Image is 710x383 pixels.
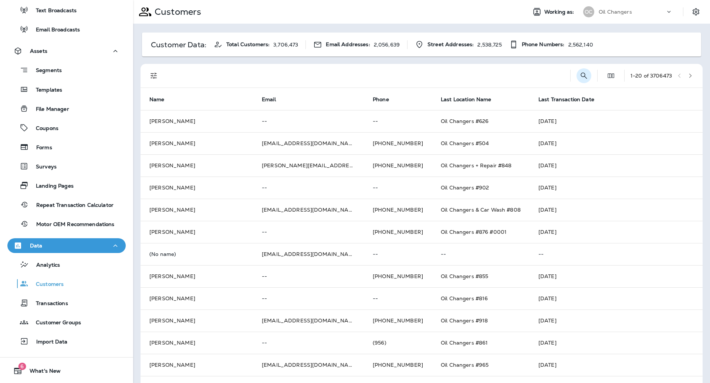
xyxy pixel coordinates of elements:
[141,354,253,376] td: [PERSON_NAME]
[28,67,62,75] p: Segments
[18,363,26,370] span: 6
[28,164,57,171] p: Surveys
[374,42,400,48] p: 2,056,639
[253,243,364,265] td: [EMAIL_ADDRESS][DOMAIN_NAME]
[530,110,703,132] td: [DATE]
[253,154,364,177] td: [PERSON_NAME][EMAIL_ADDRESS][PERSON_NAME][DOMAIN_NAME]
[522,41,565,48] span: Phone Numbers:
[253,132,364,154] td: [EMAIL_ADDRESS][DOMAIN_NAME]
[373,96,399,103] span: Phone
[583,6,594,17] div: OC
[364,154,432,177] td: [PHONE_NUMBER]
[538,96,594,103] span: Last Transaction Date
[530,354,703,376] td: [DATE]
[262,96,276,103] span: Email
[262,295,355,301] p: --
[28,300,68,307] p: Transactions
[253,354,364,376] td: [EMAIL_ADDRESS][DOMAIN_NAME]
[7,82,126,97] button: Templates
[28,87,62,94] p: Templates
[441,362,488,368] span: Oil Changers #965
[364,354,432,376] td: [PHONE_NUMBER]
[630,73,672,79] div: 1 - 20 of 3706473
[530,310,703,332] td: [DATE]
[28,27,80,34] p: Email Broadcasts
[326,41,370,48] span: Email Addresses:
[141,110,253,132] td: [PERSON_NAME]
[530,199,703,221] td: [DATE]
[29,339,68,346] p: Import Data
[364,332,432,354] td: (956)
[28,319,81,326] p: Customer Groups
[441,339,488,346] span: Oil Changers #861
[441,273,488,280] span: Oil Changers #855
[373,295,423,301] p: --
[530,221,703,243] td: [DATE]
[149,251,244,257] p: (No name)
[7,257,126,272] button: Analytics
[364,199,432,221] td: [PHONE_NUMBER]
[441,251,521,257] p: --
[7,314,126,330] button: Customer Groups
[577,68,591,83] button: Search Customers
[477,42,501,48] p: 2,538,725
[7,295,126,311] button: Transactions
[568,42,593,48] p: 2,562,140
[7,62,126,78] button: Segments
[262,96,285,103] span: Email
[441,96,491,103] span: Last Location Name
[273,42,298,48] p: 3,706,473
[7,216,126,232] button: Motor OEM Recommendations
[441,229,507,235] span: Oil Changers #876 #0001
[29,144,52,151] p: Forms
[7,44,126,58] button: Assets
[141,265,253,287] td: [PERSON_NAME]
[530,177,703,199] td: [DATE]
[7,197,126,212] button: Repeat Transaction Calculator
[364,265,432,287] td: [PHONE_NUMBER]
[441,118,488,124] span: Oil Changers #626
[373,96,389,103] span: Phone
[441,206,521,213] span: Oil Changers & Car Wash #808
[364,221,432,243] td: [PHONE_NUMBER]
[152,6,201,17] p: Customers
[373,251,423,257] p: --
[364,132,432,154] td: [PHONE_NUMBER]
[262,273,355,279] p: --
[28,7,77,14] p: Text Broadcasts
[22,368,61,377] span: What's New
[29,202,114,209] p: Repeat Transaction Calculator
[141,132,253,154] td: [PERSON_NAME]
[538,251,694,257] p: --
[441,162,512,169] span: Oil Changers + Repair #848
[427,41,474,48] span: Street Addresses:
[441,317,488,324] span: Oil Changers #918
[141,154,253,177] td: [PERSON_NAME]
[441,140,489,147] span: Oil Changers #504
[364,310,432,332] td: [PHONE_NUMBER]
[7,139,126,155] button: Forms
[7,21,126,37] button: Email Broadcasts
[530,132,703,154] td: [DATE]
[141,310,253,332] td: [PERSON_NAME]
[28,125,58,132] p: Coupons
[530,332,703,354] td: [DATE]
[538,96,604,103] span: Last Transaction Date
[7,238,126,253] button: Data
[441,184,489,191] span: Oil Changers #902
[226,41,270,48] span: Total Customers:
[530,265,703,287] td: [DATE]
[30,48,47,54] p: Assets
[599,9,632,15] p: Oil Changers
[262,229,355,235] p: --
[141,221,253,243] td: [PERSON_NAME]
[373,118,423,124] p: --
[149,96,174,103] span: Name
[7,120,126,136] button: Coupons
[7,178,126,193] button: Landing Pages
[141,177,253,199] td: [PERSON_NAME]
[7,334,126,349] button: Import Data
[603,68,618,83] button: Edit Fields
[29,262,60,269] p: Analytics
[30,243,43,249] p: Data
